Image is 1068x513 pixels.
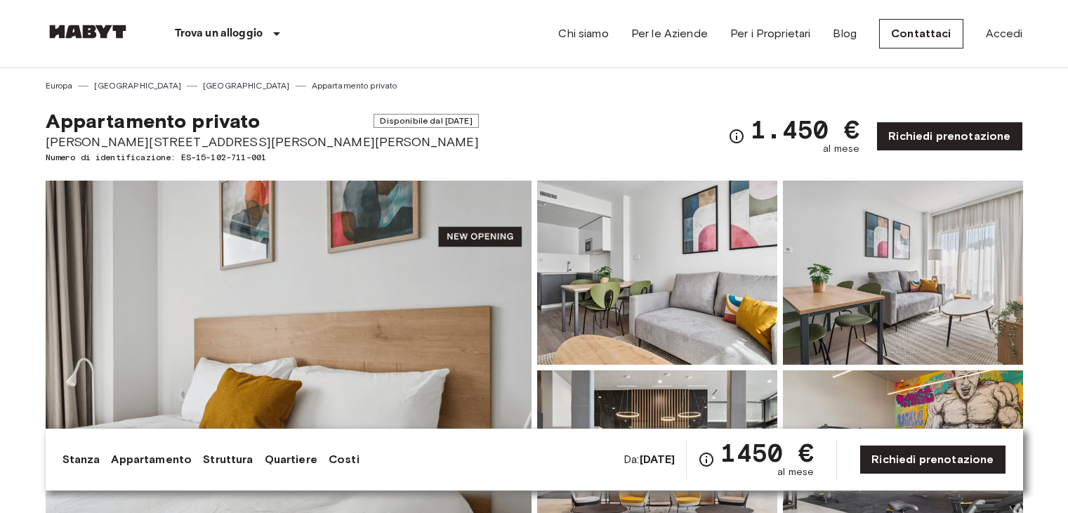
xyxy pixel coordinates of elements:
a: Quartiere [265,451,317,468]
p: Trova un alloggio [175,25,263,42]
a: Blog [833,25,857,42]
a: Accedi [986,25,1023,42]
img: Habyt [46,25,130,39]
b: [DATE] [640,453,675,466]
span: al mese [823,142,859,156]
a: Appartamento privato [312,79,397,92]
a: Appartamento [111,451,192,468]
span: Numero di identificazione: ES-15-102-711-001 [46,151,479,164]
a: Stanza [62,451,100,468]
img: Picture of unit ES-15-102-711-001 [537,181,777,365]
a: Struttura [203,451,253,468]
svg: Verifica i dettagli delle spese nella sezione 'Riassunto dei Costi'. Si prega di notare che gli s... [728,128,745,145]
a: Richiedi prenotazione [876,122,1022,151]
span: [PERSON_NAME][STREET_ADDRESS][PERSON_NAME][PERSON_NAME] [46,133,479,151]
a: Richiedi prenotazione [859,445,1006,474]
a: Costi [329,451,360,468]
a: [GEOGRAPHIC_DATA] [203,79,290,92]
a: [GEOGRAPHIC_DATA] [94,79,181,92]
img: Picture of unit ES-15-102-711-001 [783,181,1023,365]
a: Contattaci [879,19,963,48]
a: Europa [46,79,73,92]
span: 1450 € [720,440,814,465]
a: Per le Aziende [631,25,708,42]
a: Chi siamo [558,25,608,42]
span: Disponibile dal [DATE] [374,114,478,128]
span: 1.450 € [751,117,859,142]
span: al mese [777,465,814,479]
svg: Verifica i dettagli delle spese nella sezione 'Riassunto dei Costi'. Si prega di notare che gli s... [698,451,715,468]
a: Per i Proprietari [730,25,811,42]
span: Appartamento privato [46,109,261,133]
span: Da: [624,452,675,467]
